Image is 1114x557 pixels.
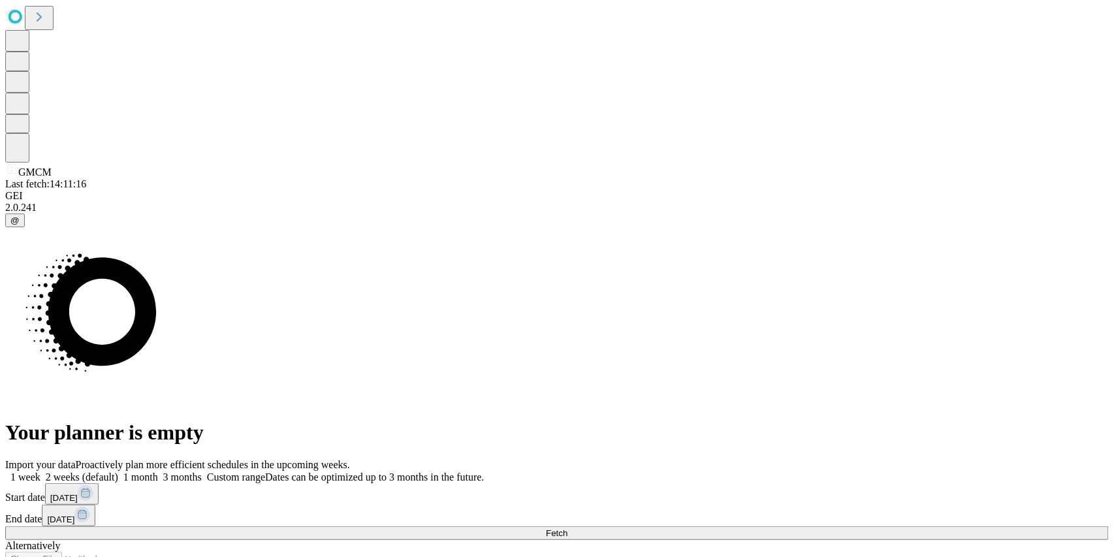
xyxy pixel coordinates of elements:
div: 2.0.241 [5,202,1109,214]
span: 2 weeks (default) [46,471,118,483]
span: Fetch [546,528,567,538]
span: [DATE] [47,515,74,524]
span: Dates can be optimized up to 3 months in the future. [265,471,484,483]
span: @ [10,215,20,225]
button: Fetch [5,526,1109,540]
span: 1 month [123,471,158,483]
span: GMCM [18,167,52,178]
button: @ [5,214,25,227]
span: 3 months [163,471,202,483]
span: Alternatively [5,540,60,551]
span: Proactively plan more efficient schedules in the upcoming weeks. [76,459,350,470]
button: [DATE] [42,505,95,526]
h1: Your planner is empty [5,421,1109,445]
div: Start date [5,483,1109,505]
span: 1 week [10,471,40,483]
span: [DATE] [50,493,78,503]
button: [DATE] [45,483,99,505]
div: End date [5,505,1109,526]
span: Last fetch: 14:11:16 [5,178,86,189]
div: GEI [5,190,1109,202]
span: Custom range [207,471,265,483]
span: Import your data [5,459,76,470]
